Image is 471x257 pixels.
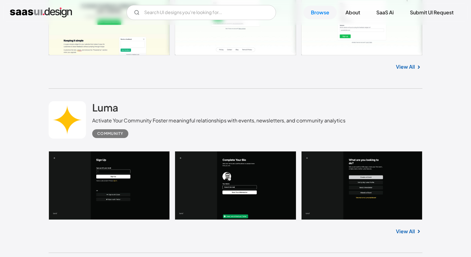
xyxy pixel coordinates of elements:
form: Email Form [126,5,276,20]
a: Browse [303,6,337,19]
div: Activate Your Community Foster meaningful relationships with events, newsletters, and community a... [92,117,345,124]
div: Community [97,130,123,137]
a: About [338,6,368,19]
input: Search UI designs you're looking for... [126,5,276,20]
a: Luma [92,101,118,117]
a: SaaS Ai [369,6,401,19]
h2: Luma [92,101,118,114]
a: View All [396,228,415,235]
a: View All [396,63,415,71]
a: home [10,7,72,17]
a: Submit UI Request [402,6,461,19]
